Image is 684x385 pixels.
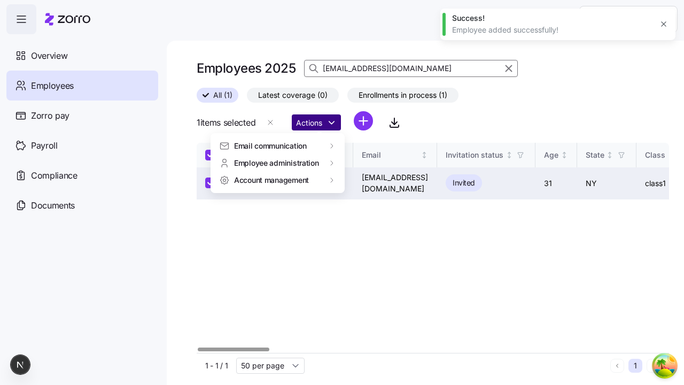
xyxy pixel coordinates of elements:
td: NY [577,167,636,199]
td: 31 [535,167,577,199]
span: Employee administration [234,158,319,168]
span: Invited [453,176,475,189]
span: Account management [234,175,309,186]
span: Email communication [234,141,307,151]
td: [EMAIL_ADDRESS][DOMAIN_NAME] [353,167,437,199]
input: Select record 1 [205,178,216,188]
